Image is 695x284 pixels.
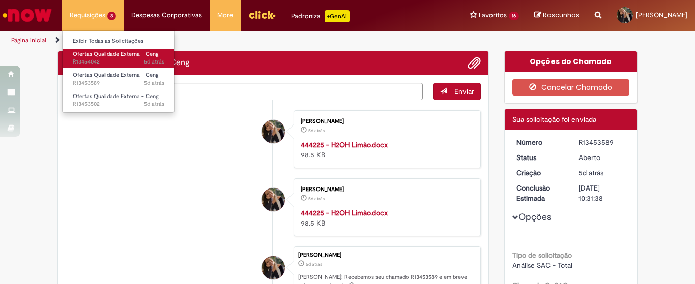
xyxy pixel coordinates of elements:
time: 27/08/2025 16:31:34 [578,168,603,177]
div: [PERSON_NAME] [301,186,470,193]
div: Amanda de Paula Viana [262,256,285,279]
a: Rascunhos [534,11,580,20]
a: 444225 - H2OH Limão.docx [301,208,388,217]
span: R13453589 [73,79,164,87]
img: ServiceNow [1,5,53,25]
span: 5d atrás [308,196,325,202]
div: [PERSON_NAME] [298,252,475,258]
time: 27/08/2025 16:31:34 [306,261,322,267]
div: Opções do Chamado [505,51,638,72]
div: Amanda de Paula Viana [262,188,285,211]
time: 27/08/2025 17:49:11 [144,58,164,66]
img: click_logo_yellow_360x200.png [248,7,276,22]
time: 27/08/2025 16:31:32 [308,128,325,134]
button: Enviar [433,83,481,100]
span: Favoritos [479,10,507,20]
span: Despesas Corporativas [131,10,202,20]
ul: Requisições [62,30,175,113]
span: Enviar [454,87,474,96]
button: Cancelar Chamado [512,79,630,96]
span: Análise SAC - Total [512,261,572,270]
span: 5d atrás [308,128,325,134]
span: 16 [509,12,519,20]
span: [PERSON_NAME] [636,11,687,19]
span: Rascunhos [543,10,580,20]
div: Aberto [578,152,626,163]
dt: Número [509,137,571,147]
div: 98.5 KB [301,140,470,160]
div: Amanda de Paula Viana [262,120,285,143]
a: 444225 - H2OH Limão.docx [301,140,388,149]
span: R13454042 [73,58,164,66]
dt: Status [509,152,571,163]
p: +GenAi [325,10,350,22]
span: R13453502 [73,100,164,108]
time: 27/08/2025 16:31:36 [144,79,164,87]
span: 3 [107,12,116,20]
b: Tipo de solicitação [512,250,572,260]
div: 27/08/2025 16:31:34 [578,168,626,178]
span: 5d atrás [144,100,164,108]
span: 5d atrás [144,58,164,66]
button: Adicionar anexos [468,56,481,70]
span: 5d atrás [144,79,164,87]
span: 5d atrás [306,261,322,267]
span: Requisições [70,10,105,20]
div: Padroniza [291,10,350,22]
a: Aberto R13453502 : Ofertas Qualidade Externa - Ceng [63,91,175,110]
div: 98.5 KB [301,208,470,228]
time: 27/08/2025 16:29:57 [308,196,325,202]
span: Ofertas Qualidade Externa - Ceng [73,50,159,58]
div: R13453589 [578,137,626,147]
dt: Conclusão Estimada [509,183,571,203]
span: Ofertas Qualidade Externa - Ceng [73,92,159,100]
a: Exibir Todas as Solicitações [63,36,175,47]
a: Página inicial [11,36,46,44]
span: 5d atrás [578,168,603,177]
a: Aberto R13454042 : Ofertas Qualidade Externa - Ceng [63,49,175,68]
time: 27/08/2025 16:17:20 [144,100,164,108]
span: More [217,10,233,20]
ul: Trilhas de página [8,31,456,50]
div: [PERSON_NAME] [301,118,470,124]
div: [DATE] 10:31:38 [578,183,626,203]
textarea: Digite sua mensagem aqui... [66,83,423,100]
a: Aberto R13453589 : Ofertas Qualidade Externa - Ceng [63,70,175,88]
dt: Criação [509,168,571,178]
span: Sua solicitação foi enviada [512,115,596,124]
span: Ofertas Qualidade Externa - Ceng [73,71,159,79]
